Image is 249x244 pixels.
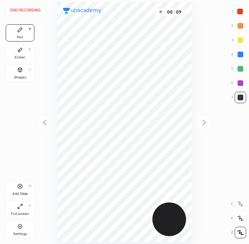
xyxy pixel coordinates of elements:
[231,20,246,32] div: 2
[231,34,246,46] div: 3
[231,63,246,75] div: 5
[11,212,29,216] div: Full screen
[63,8,102,14] img: logo.38c385cc.svg
[29,68,31,71] div: L
[29,48,31,51] div: E
[231,212,246,224] div: X
[15,56,25,59] div: Eraser
[29,184,31,188] div: H
[231,227,246,238] div: Z
[13,232,27,236] div: Settings
[231,6,246,17] div: 1
[231,198,246,210] div: C
[231,77,246,89] div: 6
[6,6,45,14] button: End recording
[231,49,246,60] div: 4
[14,76,26,79] div: Shapes
[17,35,23,39] div: Pen
[29,28,31,31] div: P
[29,204,31,208] div: F
[231,92,246,103] div: 7
[166,10,183,15] div: 00 : 09
[12,192,28,196] div: Add Slide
